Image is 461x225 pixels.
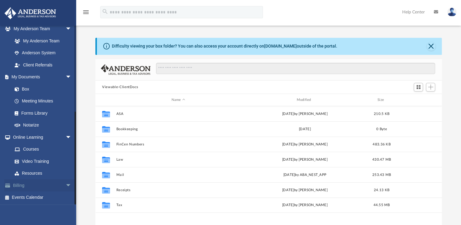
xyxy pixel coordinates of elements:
span: 210.5 KB [374,112,389,116]
a: Client Referrals [9,59,78,71]
button: Add [426,83,435,91]
input: Search files and folders [156,63,435,74]
a: My Anderson Teamarrow_drop_down [4,23,78,35]
i: search [102,8,108,15]
div: Name [116,97,240,103]
button: Viewable-ClientDocs [102,84,138,90]
span: arrow_drop_down [66,179,78,192]
button: Bookkeeping [116,127,240,131]
i: menu [82,9,90,16]
a: Video Training [9,155,75,167]
button: ASA [116,112,240,116]
button: Tax [116,203,240,207]
button: Law [116,158,240,162]
div: id [396,97,439,103]
button: Switch to Grid View [414,83,423,91]
span: 44.55 MB [374,203,390,207]
div: [DATE] [243,127,367,132]
div: [DATE] by ABA_NEST_APP [243,172,367,178]
span: 430.47 MB [372,158,391,161]
div: [DATE] by [PERSON_NAME] [243,202,367,208]
a: Box [9,83,75,95]
div: by [PERSON_NAME] [243,157,367,162]
span: 24.13 KB [374,188,389,192]
a: Resources [9,167,78,180]
button: FinCen Numbers [116,142,240,146]
span: 483.36 KB [373,143,390,146]
a: Billingarrow_drop_down [4,179,81,191]
div: Size [370,97,394,103]
a: Events Calendar [4,191,81,204]
span: 253.43 MB [372,173,391,177]
a: Notarize [9,119,78,131]
img: User Pic [447,8,456,16]
a: [DOMAIN_NAME] [264,44,297,48]
span: arrow_drop_down [66,23,78,35]
span: arrow_drop_down [66,131,78,144]
div: [DATE] by [PERSON_NAME] [243,187,367,193]
a: Anderson System [9,47,78,59]
span: arrow_drop_down [66,71,78,84]
div: [DATE] by [PERSON_NAME] [243,111,367,117]
div: [DATE] by [PERSON_NAME] [243,142,367,147]
a: Courses [9,143,78,155]
span: [DATE] [282,158,294,161]
a: My Anderson Team [9,35,75,47]
button: Mail [116,173,240,177]
div: Modified [243,97,367,103]
button: Receipts [116,188,240,192]
a: Forms Library [9,107,75,119]
a: My Documentsarrow_drop_down [4,71,78,83]
div: id [98,97,113,103]
img: Anderson Advisors Platinum Portal [3,7,58,19]
div: Difficulty viewing your box folder? You can also access your account directly on outside of the p... [112,43,337,49]
a: Online Learningarrow_drop_down [4,131,78,143]
span: 0 Byte [376,127,387,131]
a: menu [82,12,90,16]
a: Meeting Minutes [9,95,78,107]
button: Close [427,42,435,51]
